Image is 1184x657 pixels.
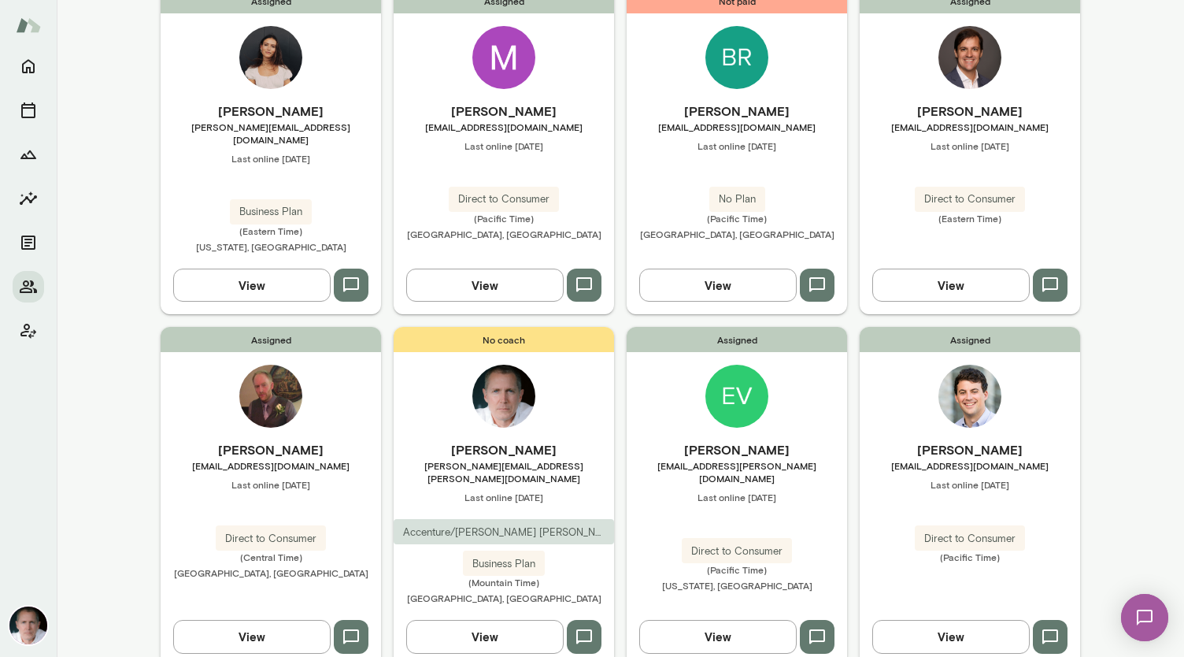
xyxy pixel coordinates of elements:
button: View [173,269,331,302]
button: Client app [13,315,44,347]
span: [GEOGRAPHIC_DATA], [GEOGRAPHIC_DATA] [640,228,834,239]
span: (Eastern Time) [860,212,1080,225]
img: Mento [16,10,41,40]
span: (Eastern Time) [161,225,381,237]
span: (Pacific Time) [394,212,614,225]
button: View [173,620,331,653]
span: [EMAIL_ADDRESS][DOMAIN_NAME] [627,121,847,133]
img: Luciano M [938,26,1001,89]
img: Michael Ulin [472,26,535,89]
h6: [PERSON_NAME] [394,440,614,459]
span: Direct to Consumer [216,531,326,547]
span: (Pacific Time) [860,551,1080,563]
button: View [406,620,564,653]
h6: [PERSON_NAME] [860,440,1080,459]
img: Emma Bates [239,26,302,89]
h6: [PERSON_NAME] [161,440,381,459]
span: [GEOGRAPHIC_DATA], [GEOGRAPHIC_DATA] [174,567,368,578]
span: [PERSON_NAME][EMAIL_ADDRESS][DOMAIN_NAME] [161,121,381,146]
img: Brad Lookabaugh [705,26,768,89]
span: [EMAIL_ADDRESS][DOMAIN_NAME] [860,121,1080,133]
button: View [639,269,797,302]
h6: [PERSON_NAME] [627,102,847,121]
span: Last online [DATE] [627,139,847,152]
span: Last online [DATE] [161,478,381,491]
span: (Pacific Time) [627,212,847,225]
img: Evan Roche [705,365,768,428]
button: Home [13,50,44,82]
h6: [PERSON_NAME] [627,440,847,459]
img: Jordan Stern [938,365,1001,428]
span: (Central Time) [161,551,381,563]
span: Assigned [161,327,381,352]
span: [EMAIL_ADDRESS][PERSON_NAME][DOMAIN_NAME] [627,459,847,484]
button: Growth Plan [13,139,44,170]
button: Sessions [13,95,44,126]
h6: [PERSON_NAME] [860,102,1080,121]
span: [US_STATE], [GEOGRAPHIC_DATA] [662,580,812,591]
span: Assigned [860,327,1080,352]
span: Business Plan [230,204,312,220]
span: Accenture/[PERSON_NAME] [PERSON_NAME]/Adobe/[PERSON_NAME]/Ticketmaster/Grindr/MedMen [394,525,614,540]
span: (Pacific Time) [627,563,847,576]
span: Last online [DATE] [161,152,381,165]
button: View [639,620,797,653]
span: Last online [DATE] [627,491,847,503]
span: [EMAIL_ADDRESS][DOMAIN_NAME] [860,459,1080,472]
span: Last online [DATE] [394,491,614,503]
span: Direct to Consumer [915,191,1025,207]
span: Direct to Consumer [682,544,792,559]
button: View [406,269,564,302]
span: [GEOGRAPHIC_DATA], [GEOGRAPHIC_DATA] [407,228,601,239]
img: Mike Lane [9,607,47,644]
span: [GEOGRAPHIC_DATA], [GEOGRAPHIC_DATA] [407,592,601,603]
button: Members [13,271,44,303]
button: View [872,620,1030,653]
span: No coach [394,327,614,352]
span: Business Plan [463,556,545,572]
button: Documents [13,227,44,258]
span: Direct to Consumer [449,191,559,207]
button: Insights [13,183,44,214]
span: Last online [DATE] [860,478,1080,491]
img: Brian Stanley [239,365,302,428]
img: Mike Lane [472,365,535,428]
span: No Plan [709,191,765,207]
h6: [PERSON_NAME] [161,102,381,121]
span: [EMAIL_ADDRESS][DOMAIN_NAME] [394,121,614,133]
span: (Mountain Time) [394,576,614,588]
button: View [872,269,1030,302]
span: Direct to Consumer [915,531,1025,547]
span: [EMAIL_ADDRESS][DOMAIN_NAME] [161,459,381,472]
span: Last online [DATE] [394,139,614,152]
span: [PERSON_NAME][EMAIL_ADDRESS][PERSON_NAME][DOMAIN_NAME] [394,459,614,484]
span: Last online [DATE] [860,139,1080,152]
h6: [PERSON_NAME] [394,102,614,121]
span: Assigned [627,327,847,352]
span: [US_STATE], [GEOGRAPHIC_DATA] [196,241,346,252]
